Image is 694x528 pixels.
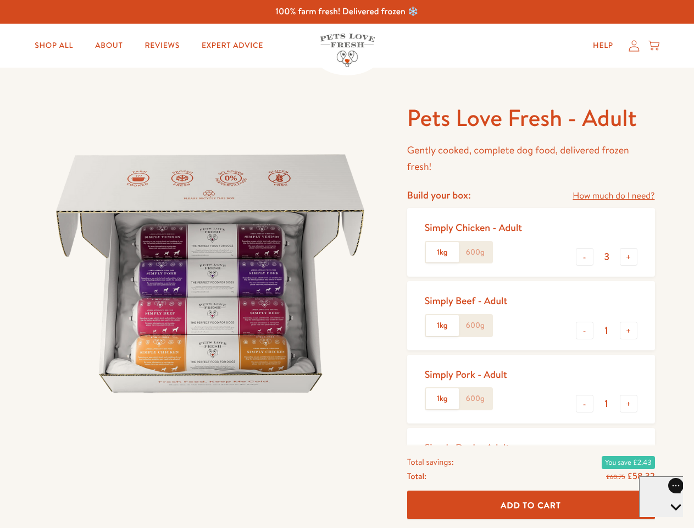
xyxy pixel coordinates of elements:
a: How much do I need? [573,189,654,204]
span: Add To Cart [501,499,561,510]
span: You save £2.43 [602,455,654,469]
label: 1kg [426,388,459,409]
a: Shop All [26,35,82,57]
label: 1kg [426,315,459,336]
div: Simply Chicken - Adult [425,221,522,234]
a: Expert Advice [193,35,272,57]
h1: Pets Love Fresh - Adult [407,103,655,133]
label: 600g [459,315,492,336]
label: 600g [459,242,492,263]
button: - [576,395,593,413]
h4: Build your box: [407,189,471,201]
div: Simply Duck - Adult [425,441,510,454]
span: £58.32 [627,470,654,482]
span: Total: [407,469,426,483]
button: + [620,395,637,413]
a: About [86,35,131,57]
p: Gently cooked, complete dog food, delivered frozen fresh! [407,142,655,175]
a: Reviews [136,35,188,57]
iframe: Gorgias live chat messenger [639,476,683,517]
span: Total savings: [407,454,454,469]
s: £60.75 [606,472,625,481]
button: - [576,248,593,266]
button: + [620,248,637,266]
img: Pets Love Fresh [320,34,375,67]
label: 600g [459,388,492,409]
button: - [576,322,593,339]
img: Pets Love Fresh - Adult [40,103,381,444]
div: Simply Beef - Adult [425,294,508,307]
button: Add To Cart [407,491,655,520]
div: Simply Pork - Adult [425,368,507,381]
a: Help [584,35,622,57]
label: 1kg [426,242,459,263]
button: + [620,322,637,339]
